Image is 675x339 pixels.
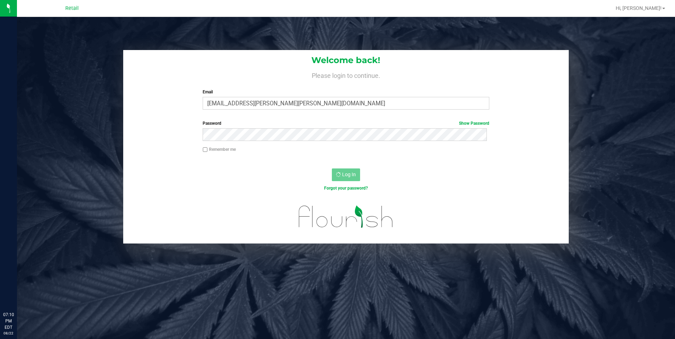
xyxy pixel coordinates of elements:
input: Remember me [203,147,208,152]
span: Hi, [PERSON_NAME]! [616,5,662,11]
p: 07:10 PM EDT [3,312,14,331]
span: Log In [342,172,356,177]
p: 08/22 [3,331,14,336]
h4: Please login to continue. [123,70,569,79]
button: Log In [332,168,360,181]
span: Retail [65,5,79,11]
a: Show Password [459,121,489,126]
img: flourish_logo.svg [290,199,402,235]
label: Remember me [203,146,236,153]
h1: Welcome back! [123,56,569,65]
label: Email [203,89,489,95]
a: Forgot your password? [324,186,368,191]
span: Password [203,121,221,126]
